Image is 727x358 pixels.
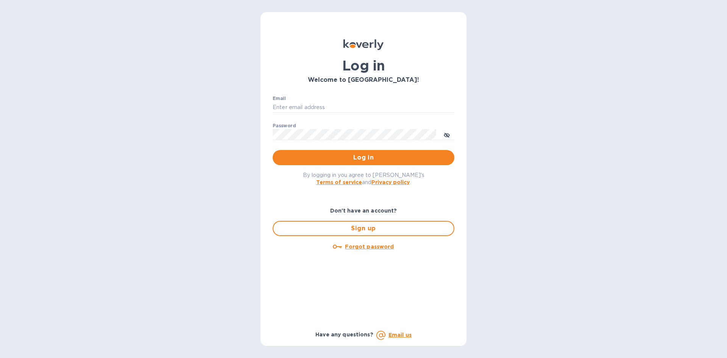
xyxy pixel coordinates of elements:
[388,332,412,338] a: Email us
[343,39,384,50] img: Koverly
[345,244,394,250] u: Forgot password
[279,153,448,162] span: Log in
[273,221,454,236] button: Sign up
[273,102,454,113] input: Enter email address
[273,77,454,84] h3: Welcome to [GEOGRAPHIC_DATA]!
[330,208,397,214] b: Don't have an account?
[371,179,410,185] a: Privacy policy
[315,331,373,338] b: Have any questions?
[303,172,424,185] span: By logging in you agree to [PERSON_NAME]'s and .
[316,179,362,185] a: Terms of service
[279,224,448,233] span: Sign up
[273,124,296,128] label: Password
[273,150,454,165] button: Log in
[273,58,454,73] h1: Log in
[439,127,454,142] button: toggle password visibility
[273,96,286,101] label: Email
